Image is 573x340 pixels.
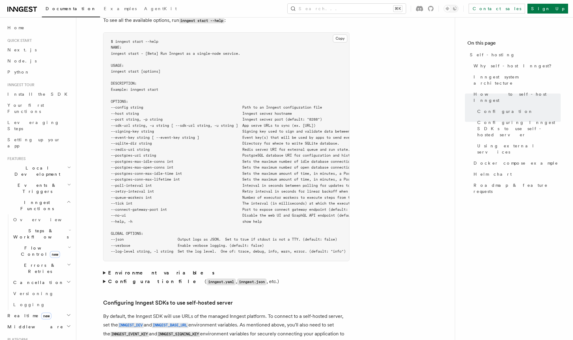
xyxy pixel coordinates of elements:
[527,4,568,14] a: Sign Up
[103,16,349,25] p: To see all the available options, run :
[467,49,561,60] a: Self-hosting
[475,106,561,117] a: Configuration
[108,278,205,284] strong: Configuration file
[7,58,37,63] span: Node.js
[111,237,337,242] span: --json Output logs as JSON. Set to true if stdout is not a TTY. (default: false)
[111,249,346,254] span: --log-level string, -l string Set the log level. One of: trace, debug, info, warn, error. (defaul...
[111,213,372,218] span: --no-ui Disable the web UI and GraphQL API endpoint (default: false)
[42,2,100,17] a: Documentation
[179,18,224,23] code: inngest start --help
[118,322,144,328] a: INNGEST_DEV
[111,141,339,146] span: --sqlite-dir string Directory for where to write SQLite database.
[111,105,322,110] span: --config string Path to an Inngest configuration file
[11,277,72,288] button: Cancellation
[471,169,561,180] a: Helm chart
[111,207,361,212] span: --connect-gateway-port int Port to expose connect gateway endpoint (default: 8289)
[470,52,515,58] span: Self-hosting
[474,171,512,177] span: Helm chart
[111,123,316,128] span: --sdk-url string, -u string [ --sdk-url string, -u string ] App serve URLs to sync (ex. [URL])
[471,180,561,197] a: Roadmap & feature requests
[471,89,561,106] a: How to self-host Inngest
[11,228,69,240] span: Steps & Workflows
[11,242,72,260] button: Flow Controlnew
[108,270,216,276] strong: Environment variables
[5,82,34,87] span: Inngest tour
[144,6,177,11] span: AgentKit
[393,6,402,12] kbd: ⌘K
[110,332,149,337] code: INNGEST_EVENT_KEY
[5,199,67,212] span: Inngest Functions
[111,99,128,104] span: OPTIONS:
[111,219,262,224] span: --help, -h show help
[474,182,561,194] span: Roadmap & feature requests
[111,87,158,92] span: Example: inngest start
[111,153,447,158] span: --postgres-uri string PostgreSQL database URI for configuration and history persistence. Defaults...
[11,245,68,257] span: Flow Control
[111,63,124,68] span: USAGE:
[206,278,236,285] code: inngest.yaml
[140,2,180,17] a: AgentKit
[5,165,67,177] span: Local Development
[11,262,67,274] span: Errors & Retries
[13,291,54,296] span: Versioning
[5,117,72,134] a: Leveraging Steps
[288,4,406,14] button: Search...⌘K
[5,324,63,330] span: Middleware
[474,63,556,69] span: Why self-host Inngest?
[111,45,122,50] span: NAME:
[111,69,160,74] span: inngest start [options]
[104,6,137,11] span: Examples
[111,111,292,116] span: --host string Inngest server hostname
[7,70,30,74] span: Python
[5,134,72,151] a: Setting up your app
[11,279,64,286] span: Cancellation
[471,60,561,71] a: Why self-host Inngest?
[333,34,347,42] button: Copy
[103,298,233,307] a: Configuring Inngest SDKs to use self-hosted server
[11,288,72,299] a: Versioning
[237,278,267,285] code: inngest.json
[7,47,37,52] span: Next.js
[103,269,349,277] summary: Environment variables
[444,5,458,12] button: Toggle dark mode
[46,6,96,11] span: Documentation
[111,243,264,248] span: --verbose Enable verbose logging. (default: false)
[152,322,188,328] a: INNGEST_BASE_URL
[103,277,349,286] summary: Configuration file(inngest.yaml,inngest.json, etc.)
[111,195,400,200] span: --queue-workers int Number of executor workers to execute steps from the queue (default: 100)
[7,25,25,31] span: Home
[5,197,72,214] button: Inngest Functions
[7,103,44,114] span: Your first Functions
[471,158,561,169] a: Docker compose example
[5,180,72,197] button: Events & Triggers
[111,135,389,140] span: --event-key string [ --event-key string ] Event key(s) that will be used by apps to send events t...
[111,129,395,134] span: --signing-key string Signing key used to sign and validate data between the server and apps.
[475,140,561,158] a: Using external services
[5,100,72,117] a: Your first Functions
[475,117,561,140] a: Configuring Inngest SDKs to use self-hosted server
[111,201,421,206] span: --tick int The interval (in milliseconds) at which the executor polls the queue (default: 150)
[5,55,72,66] a: Node.js
[474,91,561,103] span: How to self-host Inngest
[111,117,322,122] span: --port string, -p string Inngest server port (default: "8288")
[5,313,51,319] span: Realtime
[111,51,240,56] span: inngest start - [Beta] Run Inngest as a single-node service.
[11,214,72,225] a: Overview
[5,44,72,55] a: Next.js
[111,159,460,164] span: --postgres-max-idle-conns int Sets the maximum number of idle database connections in the Postgre...
[477,108,533,114] span: Configuration
[474,160,558,166] span: Docker compose example
[477,143,561,155] span: Using external services
[5,321,72,332] button: Middleware
[11,225,72,242] button: Steps & Workflows
[11,260,72,277] button: Errors & Retries
[111,39,158,44] span: $ inngest start --help
[467,39,561,49] h4: On this page
[5,214,72,310] div: Inngest Functions
[5,156,26,161] span: Features
[157,332,200,337] code: INNGEST_SIGNING_KEY
[13,302,45,307] span: Logging
[5,182,67,194] span: Events & Triggers
[111,165,479,170] span: --postgres-max-open-conns int Sets the maximum number of open database connections allowed in the...
[5,38,32,43] span: Quick start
